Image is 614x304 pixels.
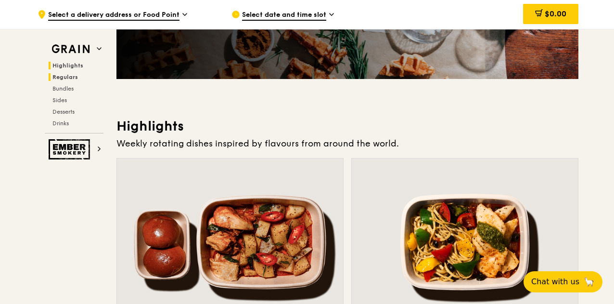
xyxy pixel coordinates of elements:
img: Grain web logo [49,40,93,58]
h3: Highlights [116,118,578,135]
span: Select a delivery address or Food Point [48,10,179,21]
span: Sides [52,97,67,104]
span: Bundles [52,85,74,92]
span: $0.00 [545,9,566,18]
img: Ember Smokery web logo [49,139,93,159]
span: Select date and time slot [242,10,326,21]
span: Drinks [52,120,69,127]
span: 🦙 [583,276,595,288]
div: Weekly rotating dishes inspired by flavours from around the world. [116,137,578,150]
span: Regulars [52,74,78,80]
span: Chat with us [531,276,579,288]
span: Desserts [52,108,75,115]
button: Chat with us🦙 [524,271,602,292]
span: Highlights [52,62,83,69]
